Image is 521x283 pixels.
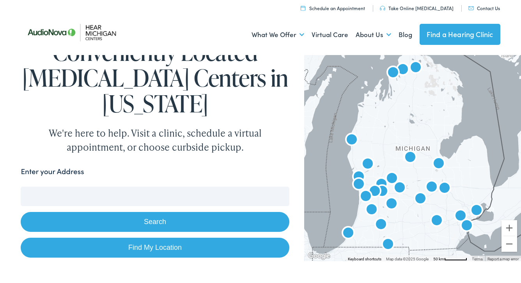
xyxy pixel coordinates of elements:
a: Find a Hearing Clinic [420,24,500,45]
div: AudioNova [372,176,391,194]
div: Hear Michigan Centers by AudioNova [393,61,412,80]
div: AudioNova [362,201,381,220]
button: Zoom in [502,220,517,236]
div: AudioNova [427,212,446,231]
div: Hear Michigan Centers by AudioNova [422,178,441,197]
label: Enter your Address [21,166,84,177]
a: Terms (opens in new tab) [472,257,483,261]
div: AudioNova [365,183,384,201]
div: AudioNova [382,195,401,214]
div: AudioNova [358,155,377,174]
div: We're here to help. Visit a clinic, schedule a virtual appointment, or choose curbside pickup. [30,126,280,154]
div: AudioNova [349,168,368,187]
span: Map data ©2025 Google [386,257,429,261]
img: utility icon [301,5,305,11]
a: Schedule an Appointment [301,5,365,11]
button: Zoom out [502,236,517,252]
a: Virtual Care [312,20,348,49]
button: Map Scale: 50 km per 55 pixels [431,256,470,261]
div: AudioNova [467,202,486,221]
div: AudioNova [383,170,401,189]
img: utility icon [468,6,474,10]
input: Enter your address or zip code [21,187,289,206]
a: Report a map error [487,257,519,261]
a: About Us [356,20,391,49]
a: Take Online [MEDICAL_DATA] [380,5,454,11]
span: 50 km [433,257,444,261]
div: AudioNova [384,64,402,83]
a: What We Offer [252,20,304,49]
a: Find My Location [21,238,289,258]
img: Google [306,251,332,261]
button: Keyboard shortcuts [348,256,381,262]
div: AudioNova [429,155,448,174]
div: AudioNova [349,176,368,194]
a: Blog [399,20,412,49]
div: AudioNova [356,188,375,206]
h1: Conveniently Located [MEDICAL_DATA] Centers in [US_STATE] [21,39,289,116]
div: AudioNova [390,179,409,198]
img: utility icon [380,6,385,11]
div: AudioNova [379,236,397,255]
div: AudioNova [342,131,361,150]
a: Open this area in Google Maps (opens a new window) [306,251,332,261]
div: Hear Michigan Centers by AudioNova [411,190,430,209]
div: AudioNova [339,224,358,243]
div: AudioNova [372,216,390,235]
div: AudioNova [451,207,470,226]
div: AudioNova [406,59,425,78]
div: AudioNova [435,180,454,198]
a: Contact Us [468,5,500,11]
div: AudioNova [457,217,476,236]
div: AudioNova [401,149,420,167]
button: Search [21,212,289,232]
